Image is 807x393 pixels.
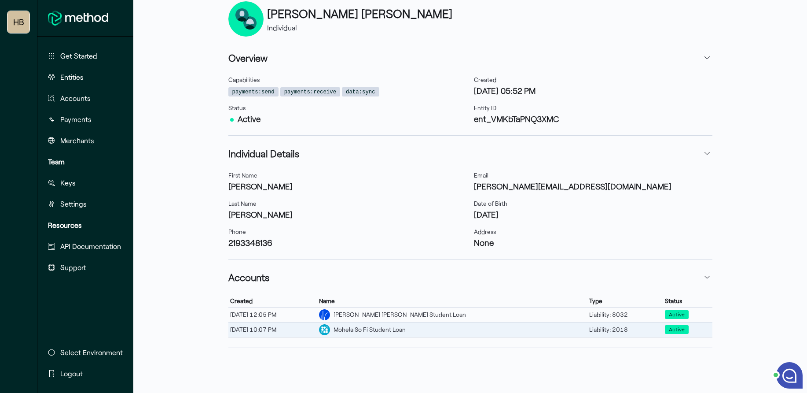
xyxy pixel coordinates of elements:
div: [DATE] 12:05 PM [228,309,318,320]
span: Active [665,310,689,319]
strong: Resources [48,221,82,229]
span: Email [474,171,488,179]
button: Accounts [228,267,712,288]
div: Bank [319,309,330,320]
button: Keys [44,174,125,192]
button: Select Environment [44,344,126,361]
button: Payments [44,111,125,128]
span: Last Name [228,200,257,207]
h3: None [474,237,712,248]
div: Individual Details [228,164,712,259]
h2: [PERSON_NAME] [PERSON_NAME] [267,5,452,22]
button: Entities [44,68,125,86]
div: Liability: 8032 [587,309,663,320]
code: payments:send [232,88,275,96]
div: Liability: 2018 [587,324,663,335]
div: [PERSON_NAME] [PERSON_NAME] Student Loan [334,310,466,319]
span: Settings [60,199,87,209]
button: Merchants [44,132,125,149]
strong: Team [48,157,65,166]
span: data:sync [342,87,379,96]
span: Logout [60,368,83,379]
span: Keys [60,178,76,188]
div: Accounts [228,288,712,348]
button: Get Started [44,47,125,65]
span: Select Environment [60,347,123,358]
button: API Documentation [44,237,125,255]
span: Name [319,297,335,305]
div: Mohela So Fi Student Loan [334,325,406,334]
span: Address [474,228,496,235]
span: Active [669,311,685,319]
span: payments:receive [280,87,340,96]
span: Individual [267,23,297,32]
tr: [DATE] 10:07 PMMohela So Fi Student LoanLiability: 2018Active [228,322,712,337]
span: Date of Birth [474,200,507,207]
h3: Individual Details [228,146,299,160]
span: Resources [48,220,82,230]
h3: [PERSON_NAME][EMAIL_ADDRESS][DOMAIN_NAME] [474,180,712,192]
span: HB [13,13,24,31]
button: Overview [228,47,712,68]
h3: Accounts [228,270,269,284]
h3: [PERSON_NAME] [228,208,467,220]
span: Merchants [60,135,94,146]
span: Active [669,326,685,334]
span: Support [60,262,86,273]
h3: Overview [228,51,268,65]
div: Bank [319,324,330,335]
span: Payments [60,114,92,125]
span: Entities [60,72,84,82]
button: Highway Benefits [7,11,29,33]
span: Accounts [60,93,91,104]
h3: Active [228,113,467,125]
tr: [DATE] 12:05 PM[PERSON_NAME] [PERSON_NAME] Student LoanLiability: 8032Active [228,307,712,322]
span: Team [48,156,65,167]
h3: [DATE] 05:52 PM [474,85,712,96]
span: Status [228,104,246,111]
span: Capabilities [228,76,260,83]
code: data:sync [346,88,375,96]
button: Logout [44,365,126,382]
span: Phone [228,228,246,235]
button: Support [44,259,125,276]
span: Active [665,325,689,334]
img: MethodFi Logo [48,11,108,26]
span: API Documentation [60,241,121,252]
span: Created [474,76,496,83]
div: [DATE] 10:07 PM [228,324,318,335]
button: Settings [44,195,125,213]
span: First Name [228,171,257,179]
div: Overview [228,68,712,135]
span: Status [665,297,682,305]
h3: [DATE] [474,208,712,220]
span: Type [589,297,602,305]
button: Accounts [44,89,125,107]
span: Get Started [60,51,97,61]
div: entity [228,1,264,37]
h3: ent_VMKbTaPNQ3XMC [474,113,712,125]
span: payments:send [228,87,279,96]
button: Individual Details [228,143,712,164]
span: Entity ID [474,104,496,111]
code: payments:receive [284,88,336,96]
h3: 2193348136 [228,237,467,248]
span: Created [230,297,253,305]
h3: [PERSON_NAME] [228,180,467,192]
